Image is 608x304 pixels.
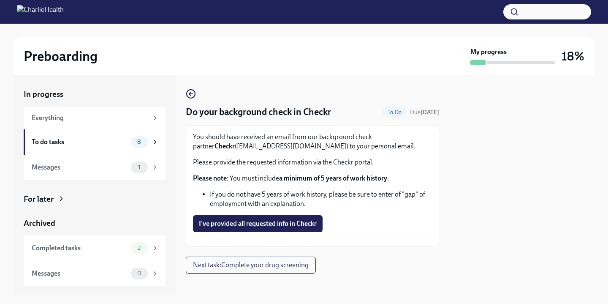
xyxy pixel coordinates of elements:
h2: Preboarding [24,48,98,65]
div: For later [24,194,54,205]
p: : You must include . [193,174,432,183]
span: 0 [132,270,147,277]
h3: 18% [562,49,584,64]
a: To do tasks8 [24,129,166,155]
div: To do tasks [32,137,128,147]
span: 8 [132,139,146,145]
button: I've provided all requested info in Checkr [193,215,323,232]
strong: My progress [470,47,507,57]
div: Messages [32,163,128,172]
span: Next task : Complete your drug screening [193,261,309,269]
strong: [DATE] [421,109,439,116]
span: Due [410,109,439,116]
a: For later [24,194,166,205]
div: Completed tasks [32,244,128,253]
li: If you do not have 5 years of work history, please be sure to enter of "gap" of employment with a... [210,190,432,208]
a: Messages0 [24,261,166,286]
strong: Checkr [214,142,235,150]
span: October 2nd, 2025 09:00 [410,108,439,116]
span: 2 [133,245,146,251]
strong: a minimum of 5 years of work history [279,174,387,182]
img: CharlieHealth [17,5,64,19]
p: Please provide the requested information via the Checkr portal. [193,158,432,167]
span: 1 [133,164,146,170]
p: You should have received an email from our background check partner ([EMAIL_ADDRESS][DOMAIN_NAME]... [193,132,432,151]
a: Archived [24,218,166,229]
a: Everything [24,107,166,129]
span: I've provided all requested info in Checkr [199,219,317,228]
span: To Do [383,109,407,115]
a: In progress [24,89,166,100]
div: Messages [32,269,128,278]
div: Everything [32,113,148,123]
a: Completed tasks2 [24,236,166,261]
button: Next task:Complete your drug screening [186,257,316,274]
strong: Please note [193,174,227,182]
h4: Do your background check in Checkr [186,106,331,118]
a: Messages1 [24,155,166,180]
